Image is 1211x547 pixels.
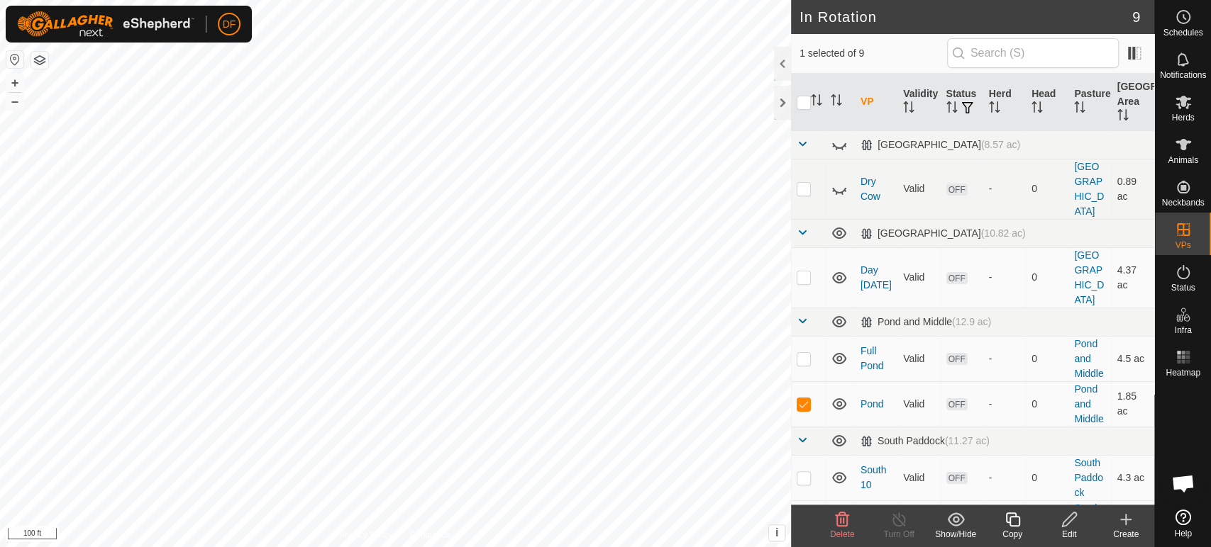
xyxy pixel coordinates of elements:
p-sorticon: Activate to sort [1074,103,1085,115]
div: Edit [1041,528,1097,541]
span: OFF [946,184,968,196]
div: South Paddock [861,435,990,447]
th: Pasture [1068,74,1111,131]
td: 0 [1026,247,1068,308]
span: Neckbands [1161,198,1204,207]
a: South Paddock [1074,457,1102,498]
div: Turn Off [870,528,927,541]
div: Create [1097,528,1154,541]
span: (11.27 ac) [945,435,990,446]
p-sorticon: Activate to sort [811,96,822,108]
td: Valid [897,159,940,219]
td: 4.5 ac [1112,336,1154,381]
span: (10.82 ac) [981,227,1026,239]
a: Pond and Middle [1074,383,1103,424]
span: (8.57 ac) [981,139,1020,150]
span: Herds [1171,113,1194,122]
span: OFF [946,272,968,284]
a: Contact Us [409,529,451,541]
td: 0 [1026,336,1068,381]
span: Heatmap [1166,368,1200,377]
a: Dry Cow [861,176,880,202]
td: Valid [897,247,940,308]
div: - [989,470,1020,485]
h2: In Rotation [800,9,1132,26]
span: Help [1174,529,1192,538]
p-sorticon: Activate to sort [946,103,958,115]
span: i [775,526,778,538]
span: Schedules [1163,28,1202,37]
td: 0.89 ac [1112,159,1154,219]
a: Full Pond [861,345,884,371]
span: Status [1171,283,1195,292]
th: VP [855,74,897,131]
div: [GEOGRAPHIC_DATA] [861,227,1026,239]
button: Reset Map [6,51,23,68]
div: Show/Hide [927,528,984,541]
td: Valid [897,500,940,546]
p-sorticon: Activate to sort [989,103,1000,115]
div: - [989,270,1020,285]
a: South 10 [861,464,887,490]
th: Herd [983,74,1026,131]
th: Head [1026,74,1068,131]
td: 0 [1026,381,1068,427]
span: Notifications [1160,71,1206,79]
span: OFF [946,472,968,484]
span: DF [223,17,236,32]
input: Search (S) [947,38,1119,68]
span: 9 [1132,6,1140,28]
div: [GEOGRAPHIC_DATA] [861,139,1020,151]
div: Pond and Middle [861,316,991,328]
th: Validity [897,74,940,131]
button: i [769,525,785,541]
td: 0 [1026,500,1068,546]
p-sorticon: Activate to sort [1032,103,1043,115]
a: Pond and Middle [1074,338,1103,379]
th: [GEOGRAPHIC_DATA] Area [1112,74,1154,131]
td: 4.37 ac [1112,247,1154,308]
td: Valid [897,455,940,500]
td: 4.3 ac [1112,455,1154,500]
p-sorticon: Activate to sort [903,103,914,115]
span: 1 selected of 9 [800,46,947,61]
a: South Paddock [1074,502,1102,543]
a: Privacy Policy [339,529,392,541]
div: - [989,351,1020,366]
span: VPs [1175,241,1190,249]
p-sorticon: Activate to sort [831,96,842,108]
p-sorticon: Activate to sort [1117,111,1129,123]
div: Copy [984,528,1041,541]
td: 4.27 ac [1112,500,1154,546]
div: - [989,181,1020,196]
td: 1.85 ac [1112,381,1154,427]
a: Day [DATE] [861,264,892,291]
a: Pond [861,398,884,410]
td: 0 [1026,159,1068,219]
span: Delete [830,529,855,539]
button: – [6,93,23,110]
span: (12.9 ac) [952,316,991,327]
span: Infra [1174,326,1191,334]
td: Valid [897,336,940,381]
a: [GEOGRAPHIC_DATA] [1074,161,1104,217]
a: Help [1155,504,1211,543]
span: OFF [946,353,968,365]
button: + [6,74,23,91]
span: Animals [1168,156,1198,164]
td: 0 [1026,455,1068,500]
th: Status [941,74,983,131]
img: Gallagher Logo [17,11,194,37]
div: Open chat [1162,462,1205,504]
a: [GEOGRAPHIC_DATA] [1074,249,1104,305]
span: OFF [946,398,968,410]
td: Valid [897,381,940,427]
button: Map Layers [31,52,48,69]
div: - [989,397,1020,412]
